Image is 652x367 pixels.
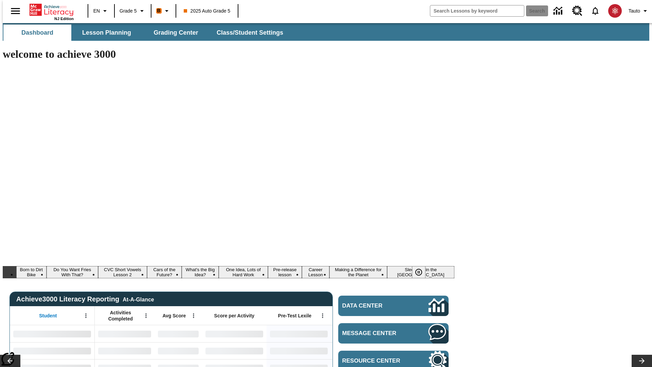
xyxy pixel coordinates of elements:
[182,266,219,278] button: Slide 5 What's the Big Idea?
[318,311,328,321] button: Open Menu
[142,24,210,41] button: Grading Center
[219,266,268,278] button: Slide 6 One Idea, Lots of Hard Work
[302,266,329,278] button: Slide 8 Career Lesson
[338,296,449,316] a: Data Center
[157,6,161,15] span: B
[16,266,47,278] button: Slide 1 Born to Dirt Bike
[95,325,155,342] div: No Data,
[30,3,74,17] a: Home
[3,23,649,41] div: SubNavbar
[412,266,432,278] div: Pause
[342,357,408,364] span: Resource Center
[153,5,174,17] button: Boost Class color is orange. Change class color
[217,29,283,37] span: Class/Student Settings
[211,24,289,41] button: Class/Student Settings
[98,266,147,278] button: Slide 3 CVC Short Vowels Lesson 2
[162,313,186,319] span: Avg Score
[412,266,425,278] button: Pause
[608,4,622,18] img: avatar image
[342,302,406,309] span: Data Center
[147,266,182,278] button: Slide 4 Cars of the Future?
[153,29,198,37] span: Grading Center
[21,29,53,37] span: Dashboard
[47,266,98,278] button: Slide 2 Do You Want Fries With That?
[73,24,141,41] button: Lesson Planning
[329,266,387,278] button: Slide 9 Making a Difference for the Planet
[632,355,652,367] button: Lesson carousel, Next
[3,48,454,60] h1: welcome to achieve 3000
[117,5,149,17] button: Grade: Grade 5, Select a grade
[93,7,100,15] span: EN
[30,2,74,21] div: Home
[586,2,604,20] a: Notifications
[278,313,312,319] span: Pre-Test Lexile
[81,311,91,321] button: Open Menu
[184,7,231,15] span: 2025 Auto Grade 5
[155,325,202,342] div: No Data,
[549,2,568,20] a: Data Center
[188,311,199,321] button: Open Menu
[568,2,586,20] a: Resource Center, Will open in new tab
[3,24,71,41] button: Dashboard
[120,7,137,15] span: Grade 5
[214,313,255,319] span: Score per Activity
[98,310,143,322] span: Activities Completed
[3,24,289,41] div: SubNavbar
[604,2,626,20] button: Select a new avatar
[39,313,57,319] span: Student
[268,266,302,278] button: Slide 7 Pre-release lesson
[155,342,202,359] div: No Data,
[338,323,449,344] a: Message Center
[54,17,74,21] span: NJ Edition
[5,1,25,21] button: Open side menu
[90,5,112,17] button: Language: EN, Select a language
[95,342,155,359] div: No Data,
[342,330,408,337] span: Message Center
[629,7,640,15] span: Tauto
[82,29,131,37] span: Lesson Planning
[123,295,154,303] div: At-A-Glance
[387,266,454,278] button: Slide 10 Sleepless in the Animal Kingdom
[430,5,524,16] input: search field
[141,311,151,321] button: Open Menu
[16,295,154,303] span: Achieve3000 Literacy Reporting
[626,5,652,17] button: Profile/Settings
